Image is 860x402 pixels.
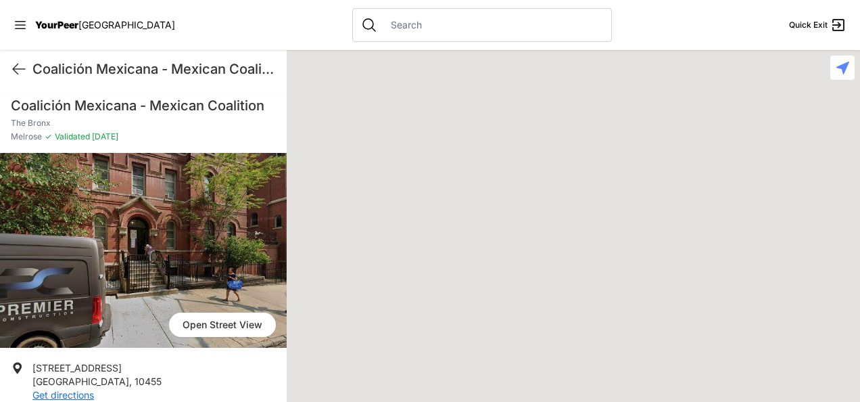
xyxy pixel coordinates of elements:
h1: Coalición Mexicana - Mexican Coalition [11,96,276,115]
span: [DATE] [90,131,118,141]
h1: Coalición Mexicana - Mexican Coalition [32,60,276,79]
span: [GEOGRAPHIC_DATA] [32,376,129,387]
a: YourPeer[GEOGRAPHIC_DATA] [35,21,175,29]
span: [STREET_ADDRESS] [32,362,122,374]
a: Get directions [32,389,94,401]
span: YourPeer [35,19,78,30]
span: [GEOGRAPHIC_DATA] [78,19,175,30]
input: Search [383,18,603,32]
span: Melrose [11,131,42,142]
span: Open Street View [169,313,276,337]
a: Quick Exit [789,17,846,33]
p: The Bronx [11,118,276,129]
span: , [129,376,132,387]
span: Quick Exit [789,20,828,30]
span: 10455 [135,376,162,387]
span: Validated [55,131,90,141]
span: ✓ [45,131,52,142]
